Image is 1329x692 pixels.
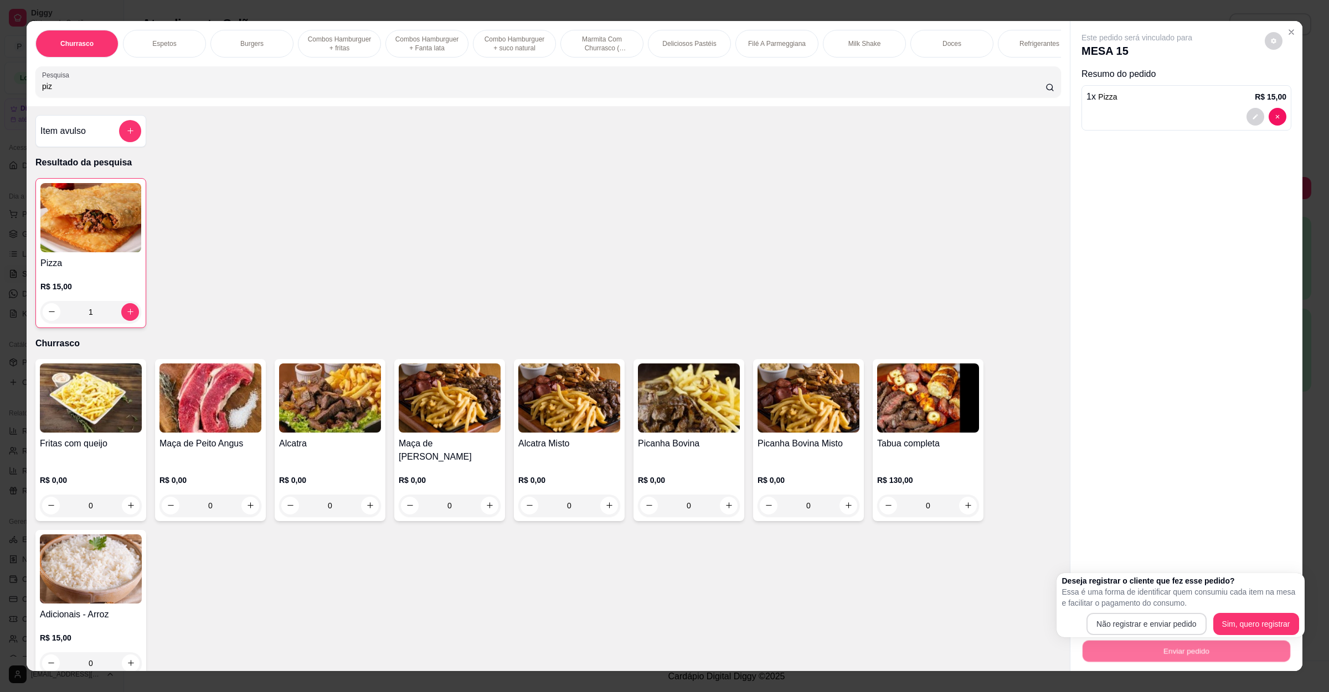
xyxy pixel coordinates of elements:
[35,156,1061,169] p: Resultado da pesquisa
[1086,613,1207,635] button: Não registrar e enviar pedido
[60,39,94,48] p: Churrasco
[877,475,979,486] p: R$ 130,00
[638,475,740,486] p: R$ 0,00
[638,363,740,433] img: product-image
[279,363,381,433] img: product-image
[40,363,142,433] img: product-image
[1269,108,1286,126] button: decrease-product-quantity
[1265,32,1282,50] button: decrease-product-quantity
[1246,108,1264,126] button: decrease-product-quantity
[518,475,620,486] p: R$ 0,00
[942,39,961,48] p: Doces
[748,39,806,48] p: Filé A Parmeggiana
[35,337,1061,350] p: Churrasco
[279,475,381,486] p: R$ 0,00
[518,363,620,433] img: product-image
[1019,39,1059,48] p: Refrigerantes
[399,437,501,464] h4: Maça de [PERSON_NAME]
[42,654,60,672] button: decrease-product-quantity
[40,632,142,643] p: R$ 15,00
[122,654,140,672] button: increase-product-quantity
[40,437,142,450] h4: Fritas com queijo
[42,81,1045,92] input: Pesquisa
[40,124,86,138] h4: Item avulso
[1255,91,1286,102] p: R$ 15,00
[758,437,859,450] h4: Picanha Bovina Misto
[159,475,261,486] p: R$ 0,00
[40,257,141,270] h4: Pizza
[399,363,501,433] img: product-image
[758,363,859,433] img: product-image
[1086,90,1117,103] p: 1 x
[1081,32,1192,43] p: Este pedido será vinculado para
[40,534,142,603] img: product-image
[518,437,620,450] h4: Alcatra Misto
[877,437,979,450] h4: Tabua completa
[482,35,547,53] p: Combo Hamburguer + suco natural
[1213,613,1299,635] button: Sim, quero registrar
[662,39,716,48] p: Deliciosos Pastéis
[1062,575,1299,586] h2: Deseja registrar o cliente que fez esse pedido?
[240,39,264,48] p: Burgers
[40,608,142,621] h4: Adicionais - Arroz
[40,475,142,486] p: R$ 0,00
[395,35,459,53] p: Combos Hamburguer + Fanta lata
[877,363,979,433] img: product-image
[570,35,634,53] p: Marmita Com Churrasco ( Novidade )
[40,281,141,292] p: R$ 15,00
[1083,641,1290,662] button: Enviar pedido
[152,39,176,48] p: Espetos
[159,363,261,433] img: product-image
[119,120,141,142] button: add-separate-item
[848,39,881,48] p: Milk Shake
[399,475,501,486] p: R$ 0,00
[1282,23,1300,41] button: Close
[1062,586,1299,608] p: Essa é uma forma de identificar quem consumiu cada item na mesa e facilitar o pagamento do consumo.
[40,183,141,252] img: product-image
[159,437,261,450] h4: Maça de Peito Angus
[1081,43,1192,59] p: MESA 15
[758,475,859,486] p: R$ 0,00
[638,437,740,450] h4: Picanha Bovina
[307,35,372,53] p: Combos Hamburguer + fritas
[42,70,73,80] label: Pesquisa
[1098,92,1117,101] span: Pizza
[279,437,381,450] h4: Alcatra
[1081,67,1291,81] p: Resumo do pedido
